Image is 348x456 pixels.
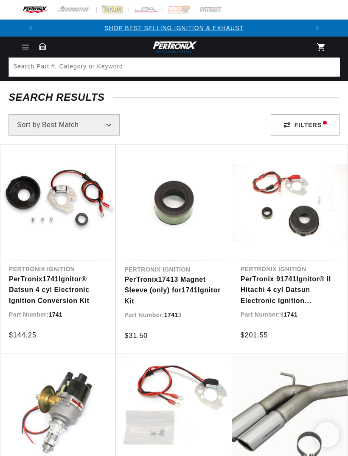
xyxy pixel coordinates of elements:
div: Announcement [39,23,309,33]
a: PerTronix 91741Ignitor® II Hitachi 4 cyl Datsun Electronic Ignition Conversion Kit [241,274,339,306]
div: Filters [271,114,340,136]
a: PerTronix1741Ignitor® Datsun 4 cyl Electronic Ignition Conversion Kit [9,274,107,306]
a: Garage: 0 item(s) [39,42,46,50]
button: Translation missing: en.sections.announcements.next_announcement [309,20,326,37]
input: Search Part #, Category or Keyword [9,58,340,76]
summary: Menu [16,42,35,52]
div: SEARCH RESULTS [8,93,340,102]
span: Sort by [17,122,40,128]
img: Pertronix [151,40,197,54]
a: PerTronix17413 Magnet Sleeve (only) for1741Ignitor Kit [124,274,223,307]
button: Search Part #, Category or Keyword [320,58,339,76]
select: Sort by [8,114,120,136]
a: SHOP BEST SELLING IGNITION & EXHAUST [104,25,244,31]
div: 1 of 2 [39,23,309,33]
button: Translation missing: en.sections.announcements.previous_announcement [22,20,39,37]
